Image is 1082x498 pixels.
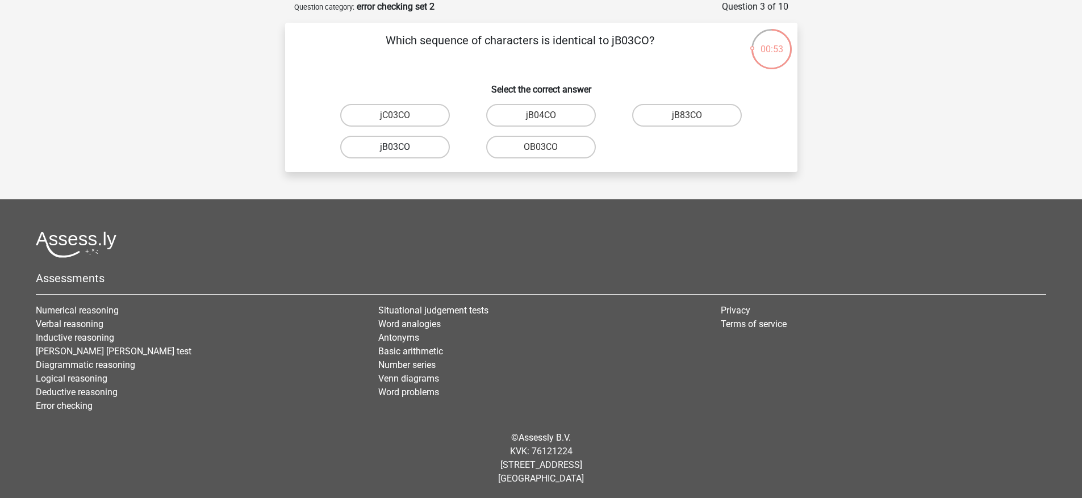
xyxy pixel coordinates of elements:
a: [PERSON_NAME] [PERSON_NAME] test [36,346,191,357]
img: Assessly logo [36,231,116,258]
label: jC03CO [340,104,450,127]
a: Numerical reasoning [36,305,119,316]
a: Antonyms [378,332,419,343]
a: Word problems [378,387,439,397]
small: Question category: [294,3,354,11]
h5: Assessments [36,271,1046,285]
a: Privacy [721,305,750,316]
a: Number series [378,359,436,370]
label: jB83CO [632,104,742,127]
a: Inductive reasoning [36,332,114,343]
a: Terms of service [721,319,787,329]
div: © KVK: 76121224 [STREET_ADDRESS] [GEOGRAPHIC_DATA] [27,422,1055,495]
a: Basic arithmetic [378,346,443,357]
label: jB03CO [340,136,450,158]
a: Logical reasoning [36,373,107,384]
p: Which sequence of characters is identical to jB03CO? [303,32,737,66]
a: Venn diagrams [378,373,439,384]
a: Verbal reasoning [36,319,103,329]
h6: Select the correct answer [303,75,779,95]
label: jB04CO [486,104,596,127]
a: Assessly B.V. [519,432,571,443]
a: Diagrammatic reasoning [36,359,135,370]
a: Deductive reasoning [36,387,118,397]
a: Error checking [36,400,93,411]
label: OB03CO [486,136,596,158]
div: 00:53 [750,28,793,56]
a: Situational judgement tests [378,305,488,316]
strong: error checking set 2 [357,1,435,12]
a: Word analogies [378,319,441,329]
